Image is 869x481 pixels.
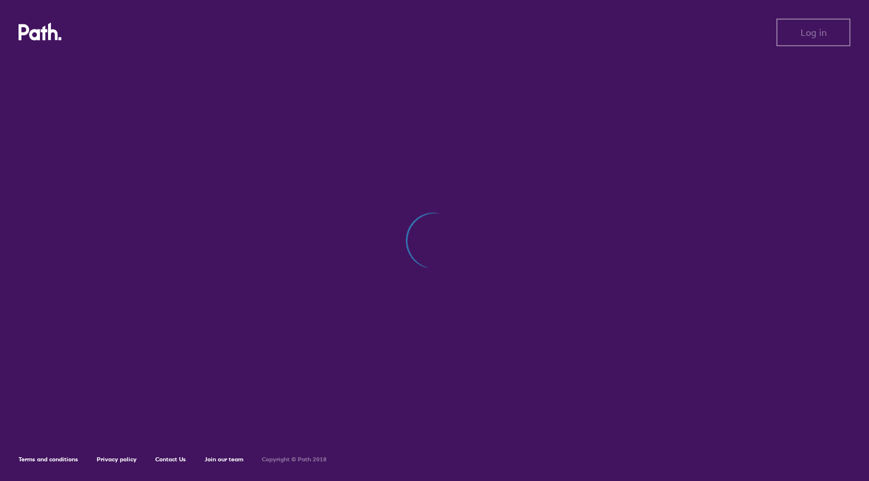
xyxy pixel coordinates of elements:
[776,19,850,46] button: Log in
[205,456,243,463] a: Join our team
[262,456,327,463] h6: Copyright © Path 2018
[97,456,137,463] a: Privacy policy
[155,456,186,463] a: Contact Us
[801,27,827,38] span: Log in
[19,456,78,463] a: Terms and conditions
